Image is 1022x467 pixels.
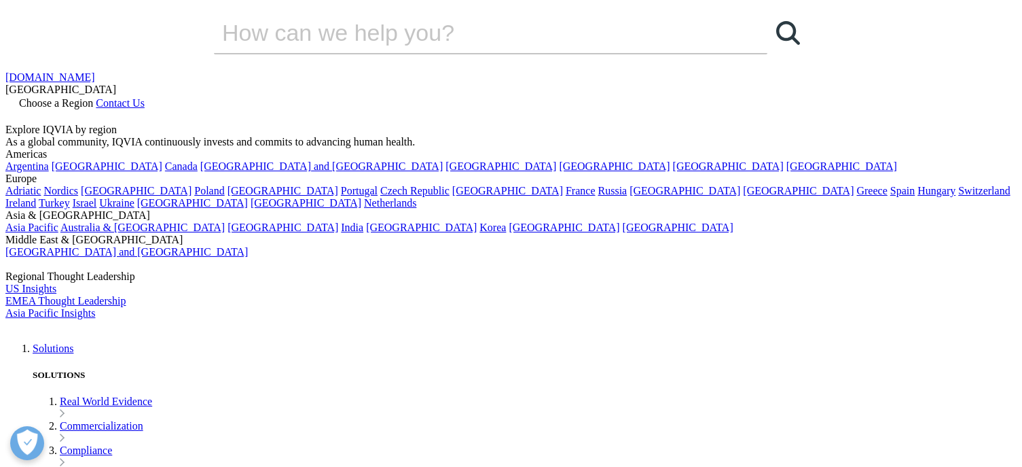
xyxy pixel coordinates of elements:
[52,160,162,172] a: [GEOGRAPHIC_DATA]
[629,185,740,196] a: [GEOGRAPHIC_DATA]
[786,160,897,172] a: [GEOGRAPHIC_DATA]
[137,197,248,209] a: [GEOGRAPHIC_DATA]
[227,222,338,233] a: [GEOGRAPHIC_DATA]
[856,185,887,196] a: Greece
[19,97,93,109] span: Choose a Region
[890,185,915,196] a: Spain
[214,12,729,53] input: Suchen
[5,185,41,196] a: Adriatic
[43,185,78,196] a: Nordics
[227,185,338,196] a: [GEOGRAPHIC_DATA]
[479,222,506,233] a: Korea
[5,148,1017,160] div: Americas
[5,71,95,83] a: [DOMAIN_NAME]
[96,97,145,109] a: Contact Us
[5,246,248,258] a: [GEOGRAPHIC_DATA] and [GEOGRAPHIC_DATA]
[598,185,627,196] a: Russia
[559,160,670,172] a: [GEOGRAPHIC_DATA]
[5,222,58,233] a: Asia Pacific
[60,420,143,432] a: Commercialization
[5,84,1017,96] div: [GEOGRAPHIC_DATA]
[5,136,1017,148] div: As a global community, IQVIA continuously invests and commits to advancing human health.
[10,426,44,460] button: Präferenzen öffnen
[99,197,134,209] a: Ukraine
[5,160,49,172] a: Argentina
[341,185,378,196] a: Portugal
[251,197,361,209] a: [GEOGRAPHIC_DATA]
[73,197,97,209] a: Israel
[33,343,73,354] a: Solutions
[5,209,1017,222] div: Asia & [GEOGRAPHIC_DATA]
[673,160,784,172] a: [GEOGRAPHIC_DATA]
[60,222,225,233] a: Australia & [GEOGRAPHIC_DATA]
[366,222,477,233] a: [GEOGRAPHIC_DATA]
[194,185,224,196] a: Poland
[5,197,36,209] a: Ireland
[5,283,56,294] a: US Insights
[165,160,198,172] a: Canada
[33,370,1017,381] h5: SOLUTIONS
[509,222,619,233] a: [GEOGRAPHIC_DATA]
[5,173,1017,185] div: Europe
[380,185,450,196] a: Czech Republic
[5,234,1017,246] div: Middle East & [GEOGRAPHIC_DATA]
[452,185,563,196] a: [GEOGRAPHIC_DATA]
[623,222,733,233] a: [GEOGRAPHIC_DATA]
[5,295,126,307] a: EMEA Thought Leadership
[341,222,363,233] a: India
[364,197,416,209] a: Netherlands
[566,185,596,196] a: France
[445,160,556,172] a: [GEOGRAPHIC_DATA]
[81,185,191,196] a: [GEOGRAPHIC_DATA]
[767,12,808,53] a: Suchen
[5,271,1017,283] div: Regional Thought Leadership
[958,185,1010,196] a: Switzerland
[60,396,152,407] a: Real World Evidence
[917,185,955,196] a: Hungary
[39,197,70,209] a: Turkey
[5,124,1017,136] div: Explore IQVIA by region
[743,185,854,196] a: [GEOGRAPHIC_DATA]
[200,160,443,172] a: [GEOGRAPHIC_DATA] and [GEOGRAPHIC_DATA]
[60,445,112,456] a: Compliance
[776,21,800,45] svg: Search
[5,307,95,319] a: Asia Pacific Insights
